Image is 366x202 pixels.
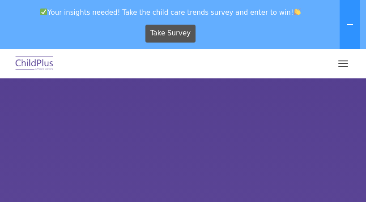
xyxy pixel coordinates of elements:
img: ✅ [40,9,47,15]
img: ChildPlus by Procare Solutions [13,53,55,74]
a: Take Survey [145,25,196,43]
img: 👏 [294,9,301,15]
span: Take Survey [150,26,191,41]
span: Your insights needed! Take the child care trends survey and enter to win! [4,4,338,21]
